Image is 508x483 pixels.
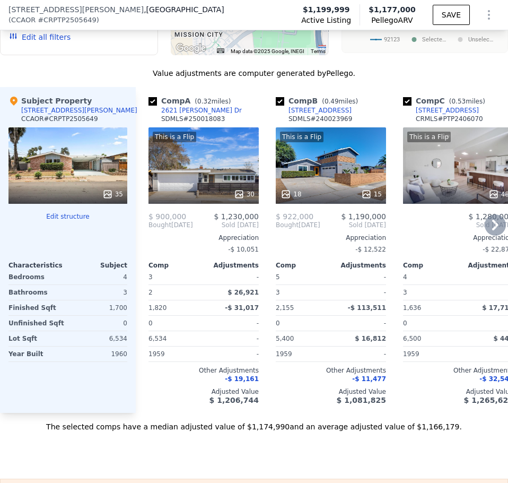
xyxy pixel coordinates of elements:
span: -$ 12,522 [355,246,386,253]
span: Bought [276,221,299,229]
span: $ 1,081,825 [337,396,386,404]
div: - [206,347,259,361]
span: , [GEOGRAPHIC_DATA] [144,4,224,15]
div: This is a Flip [153,132,196,142]
div: 1,700 [70,300,127,315]
div: 2 [148,285,202,300]
div: 3 [70,285,127,300]
div: Appreciation [148,234,259,242]
span: -$ 10,051 [228,246,259,253]
div: Adjusted Value [276,387,386,396]
div: CRMLS # PTP2406070 [416,115,483,123]
button: Show Options [478,4,500,25]
span: 6,500 [403,335,421,342]
div: - [206,316,259,331]
span: 0.32 [197,98,212,105]
div: 35 [102,189,123,200]
div: - [206,331,259,346]
div: Finished Sqft [8,300,66,315]
span: 0 [403,320,407,327]
span: $ 26,921 [227,289,259,296]
div: SDMLS # 250018083 [161,115,225,123]
div: 6,534 [70,331,127,346]
span: Pellego ARV [369,15,416,25]
button: SAVE [433,5,470,25]
button: Keyboard shortcuts [217,48,224,53]
span: -$ 19,161 [225,375,259,383]
span: ( miles) [445,98,489,105]
text: Selecte… [422,36,446,43]
span: 1,636 [403,304,421,312]
div: Subject [68,261,127,270]
span: Map data ©2025 Google, INEGI [231,48,304,54]
div: - [206,270,259,284]
span: 5 [276,273,280,281]
div: Comp [403,261,458,270]
span: 0 [276,320,280,327]
button: Edit structure [8,212,127,221]
div: [DATE] [276,221,320,229]
text: Unselec… [468,36,493,43]
span: $ 1,230,000 [214,212,259,221]
div: Characteristics [8,261,68,270]
span: -$ 11,477 [352,375,386,383]
div: - [333,316,386,331]
div: - [333,347,386,361]
span: [STREET_ADDRESS][PERSON_NAME] [8,4,144,15]
span: $ 922,000 [276,212,313,221]
div: Other Adjustments [148,366,259,375]
div: [STREET_ADDRESS] [288,106,352,115]
div: Adjustments [204,261,259,270]
div: Bathrooms [8,285,66,300]
div: 3 [403,285,456,300]
span: -$ 31,017 [225,304,259,312]
div: Subject Property [8,96,92,106]
span: Sold [DATE] [320,221,386,229]
div: Adjusted Value [148,387,259,396]
div: [STREET_ADDRESS] [416,106,479,115]
span: ( miles) [190,98,235,105]
span: Bought [148,221,171,229]
span: 2,155 [276,304,294,312]
div: 1959 [276,347,329,361]
a: [STREET_ADDRESS] [403,106,479,115]
div: Comp [276,261,331,270]
div: Comp B [276,96,362,106]
span: 6,534 [148,335,167,342]
span: 0.49 [325,98,339,105]
div: Comp A [148,96,235,106]
div: Bedrooms [8,270,66,284]
div: Comp C [403,96,489,106]
span: -$ 113,511 [348,304,386,312]
span: 4 [403,273,407,281]
div: Comp [148,261,204,270]
div: ( ) [8,15,99,25]
div: - [333,285,386,300]
img: Google [173,41,208,55]
span: CCAOR [11,15,36,25]
text: 92123 [384,36,400,43]
span: Active Listing [301,15,351,25]
span: Sold [DATE] [193,221,259,229]
div: [DATE] [148,221,193,229]
div: SDMLS # 240023969 [288,115,352,123]
div: 1959 [403,347,456,361]
div: 2621 [PERSON_NAME] Dr [161,106,242,115]
span: $1,199,999 [303,4,350,15]
a: 2621 [PERSON_NAME] Dr [148,106,242,115]
div: 1959 [148,347,202,361]
span: 0.53 [451,98,466,105]
div: CCAOR # CRPTP2505649 [21,115,98,123]
span: # CRPTP2505649 [38,15,97,25]
div: Other Adjustments [276,366,386,375]
span: ( miles) [318,98,362,105]
div: Lot Sqft [8,331,66,346]
span: $ 900,000 [148,212,186,221]
span: $ 16,812 [355,335,386,342]
span: 3 [148,273,153,281]
a: [STREET_ADDRESS] [276,106,352,115]
div: Year Built [8,347,66,361]
a: Open this area in Google Maps (opens a new window) [173,41,208,55]
div: 3 [276,285,329,300]
span: $ 1,190,000 [341,212,386,221]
